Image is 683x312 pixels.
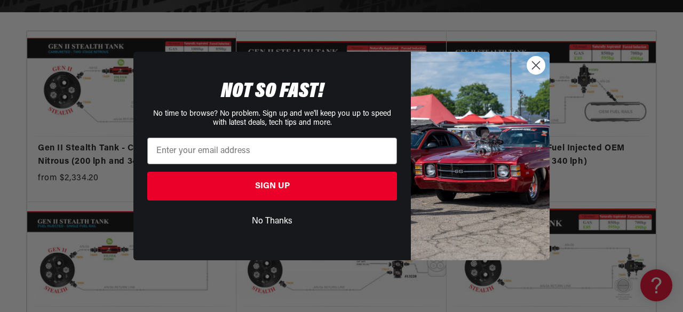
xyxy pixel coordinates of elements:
[153,110,391,127] span: No time to browse? No problem. Sign up and we'll keep you up to speed with latest deals, tech tip...
[411,52,550,260] img: 85cdd541-2605-488b-b08c-a5ee7b438a35.jpeg
[147,211,397,231] button: No Thanks
[147,138,397,164] input: Enter your email address
[147,172,397,201] button: SIGN UP
[527,56,545,75] button: Close dialog
[221,81,324,102] span: NOT SO FAST!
